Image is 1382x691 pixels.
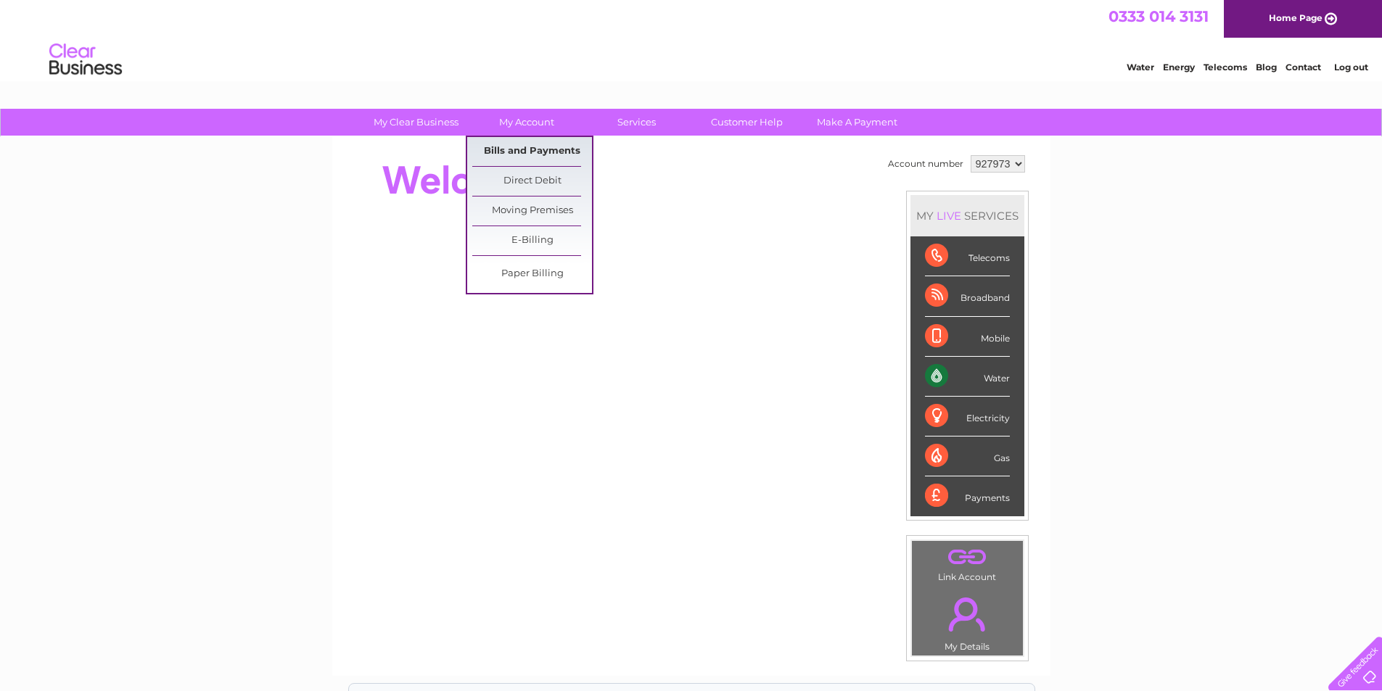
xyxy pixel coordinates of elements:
[916,545,1019,570] a: .
[472,167,592,196] a: Direct Debit
[884,152,967,176] td: Account number
[1163,62,1195,73] a: Energy
[925,476,1010,516] div: Payments
[925,397,1010,436] div: Electricity
[934,209,964,223] div: LIVE
[910,195,1024,236] div: MY SERVICES
[466,109,586,136] a: My Account
[687,109,807,136] a: Customer Help
[925,357,1010,397] div: Water
[1286,62,1321,73] a: Contact
[925,317,1010,357] div: Mobile
[472,196,592,225] a: Moving Premises
[1109,7,1209,25] a: 0333 014 3131
[577,109,696,136] a: Services
[1204,62,1247,73] a: Telecoms
[925,236,1010,276] div: Telecoms
[356,109,476,136] a: My Clear Business
[1334,62,1368,73] a: Log out
[1256,62,1277,73] a: Blog
[797,109,917,136] a: Make A Payment
[911,540,1024,586] td: Link Account
[911,585,1024,656] td: My Details
[925,436,1010,476] div: Gas
[916,589,1019,640] a: .
[349,8,1035,70] div: Clear Business is a trading name of Verastar Limited (registered in [GEOGRAPHIC_DATA] No. 3667643...
[49,38,123,82] img: logo.png
[1127,62,1154,73] a: Water
[925,276,1010,316] div: Broadband
[472,226,592,255] a: E-Billing
[472,260,592,289] a: Paper Billing
[472,137,592,166] a: Bills and Payments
